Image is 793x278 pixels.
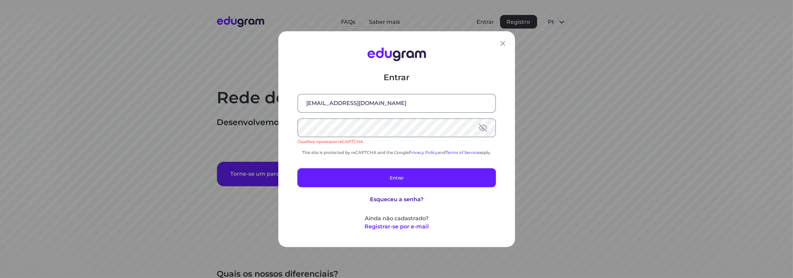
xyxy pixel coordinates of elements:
a: Privacy Policy [409,150,438,155]
input: E-mail [298,94,495,112]
button: Entrar [297,168,496,187]
p: Entrar [297,72,496,83]
a: Terms of Service [446,150,479,155]
button: Registrar-se por e-mail [364,222,429,230]
img: Edugram Logo [367,48,426,61]
p: Ainda não cadastrado? [297,214,496,222]
button: Esqueceu a senha? [370,195,423,203]
div: This site is protected by reCAPTCHA and the Google and apply. [297,150,496,155]
div: Ошибка проверки reCAPTCHA [297,138,496,144]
